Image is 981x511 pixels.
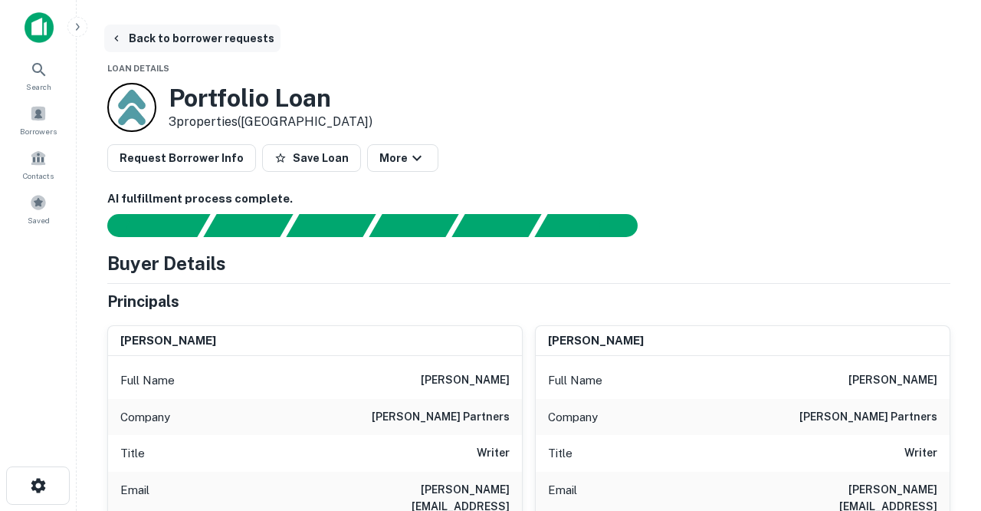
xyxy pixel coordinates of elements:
div: AI fulfillment process complete. [535,214,656,237]
h6: Writer [477,444,510,463]
span: Loan Details [107,64,169,73]
a: Contacts [5,143,72,185]
p: Title [548,444,573,463]
p: Company [548,408,598,427]
span: Search [26,81,51,93]
div: Sending borrower request to AI... [89,214,204,237]
span: Saved [28,214,50,226]
button: Request Borrower Info [107,144,256,172]
p: Company [120,408,170,427]
div: Documents found, AI parsing details... [286,214,376,237]
h3: Portfolio Loan [169,84,372,113]
h6: [PERSON_NAME] [120,332,216,350]
a: Search [5,54,72,96]
div: Principals found, still searching for contact information. This may take time... [451,214,541,237]
img: capitalize-icon.png [25,12,54,43]
button: Back to borrower requests [104,25,281,52]
p: Full Name [548,371,602,390]
div: Principals found, AI now looking for contact information... [369,214,458,237]
a: Saved [5,188,72,229]
div: Your request is received and processing... [203,214,293,237]
h6: [PERSON_NAME] [848,371,937,390]
h6: [PERSON_NAME] [421,371,510,390]
h4: Buyer Details [107,249,226,277]
h5: Principals [107,290,179,313]
h6: [PERSON_NAME] partners [372,408,510,427]
p: Full Name [120,371,175,390]
button: Save Loan [262,144,361,172]
h6: [PERSON_NAME] partners [799,408,937,427]
span: Contacts [23,170,54,182]
iframe: Chat Widget [904,388,981,462]
h6: [PERSON_NAME] [548,332,644,350]
p: Title [120,444,145,463]
p: 3 properties ([GEOGRAPHIC_DATA]) [169,113,372,131]
a: Borrowers [5,99,72,140]
h6: AI fulfillment process complete. [107,190,950,208]
button: More [367,144,438,172]
span: Borrowers [20,125,57,137]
